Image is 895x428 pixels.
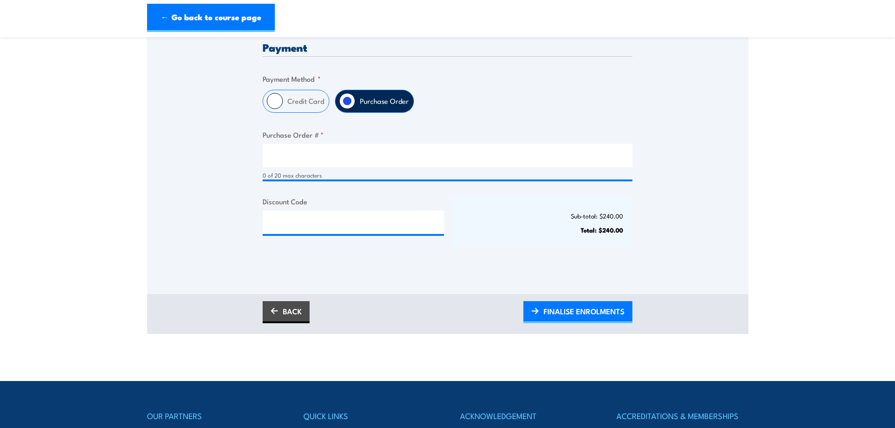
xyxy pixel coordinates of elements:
h3: Payment [263,42,632,53]
h4: ACKNOWLEDGEMENT [460,409,591,422]
span: FINALISE ENROLMENTS [544,299,624,324]
label: Purchase Order [355,90,413,112]
a: BACK [263,301,310,323]
a: FINALISE ENROLMENTS [523,301,632,323]
label: Credit Card [283,90,329,112]
label: Discount Code [263,196,444,207]
h4: QUICK LINKS [304,409,435,422]
label: Purchase Order # [263,129,632,140]
p: Sub-total: $240.00 [461,212,623,219]
div: 0 of 20 max characters [263,171,632,180]
h4: OUR PARTNERS [147,409,279,422]
h4: ACCREDITATIONS & MEMBERSHIPS [616,409,748,422]
legend: Payment Method [263,73,321,84]
a: ← Go back to course page [147,4,275,32]
strong: Total: $240.00 [581,225,623,234]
